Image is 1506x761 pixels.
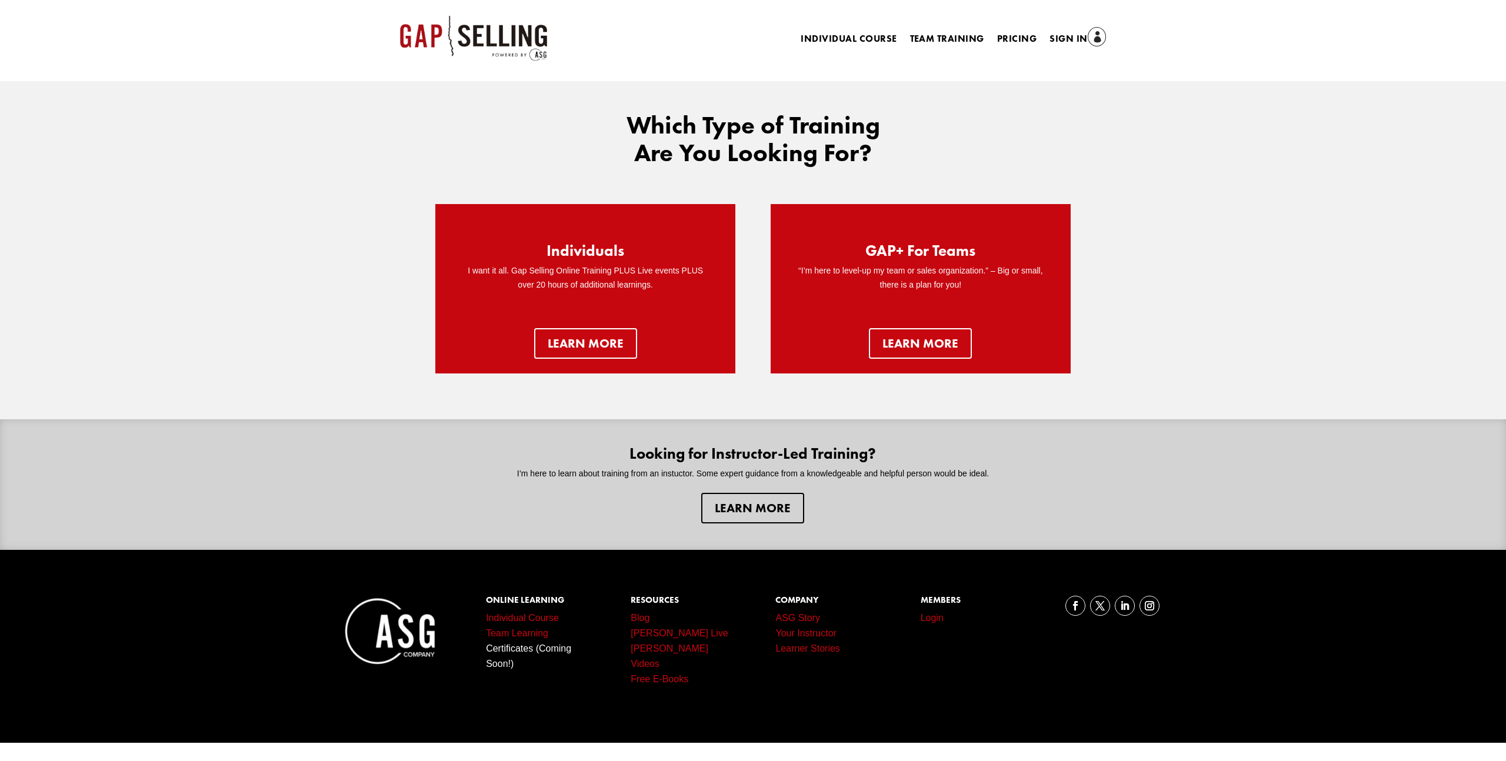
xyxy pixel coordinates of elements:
[631,674,688,684] a: Free E-Books
[1049,31,1106,48] a: Sign In
[1090,596,1110,616] a: Follow on X
[631,628,728,638] a: [PERSON_NAME] Live
[801,35,897,48] a: Individual Course
[1140,596,1160,616] a: Follow on Instagram
[631,596,730,610] h4: Resources
[398,467,1108,481] p: I’m here to learn about training from an instuctor. Some expert guidance from a knowledgeable and...
[775,613,820,623] a: ASG Story
[869,328,972,359] a: learn more
[775,596,875,610] h4: Company
[486,641,585,672] li: Certificates (Coming Soon!)
[341,596,441,667] img: asg-company-black-footer
[606,112,900,172] h2: Which Type of Training Are You Looking For?
[631,643,708,669] a: [PERSON_NAME] Videos
[631,613,649,623] a: Blog
[486,613,559,623] a: Individual Course
[1115,596,1135,616] a: Follow on LinkedIn
[794,264,1047,292] p: “I’m here to level-up my team or sales organization.” – Big or small, there is a plan for you!
[921,596,1020,610] h4: Members
[865,243,975,264] h2: GAP+ For Teams
[775,643,839,653] a: Learner Stories
[775,628,836,638] a: Your Instructor
[701,493,804,523] a: Learn more
[547,243,624,264] h2: Individuals
[486,628,548,638] a: Team Learning
[534,328,637,359] a: Learn more
[910,35,984,48] a: Team Training
[398,446,1108,467] h2: Looking for Instructor-Led Training?
[997,35,1037,48] a: Pricing
[459,264,712,292] p: I want it all. Gap Selling Online Training PLUS Live events PLUS over 20 hours of additional lear...
[921,613,944,623] a: Login
[486,596,585,610] h4: Online Learning
[1065,596,1085,616] a: Follow on Facebook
